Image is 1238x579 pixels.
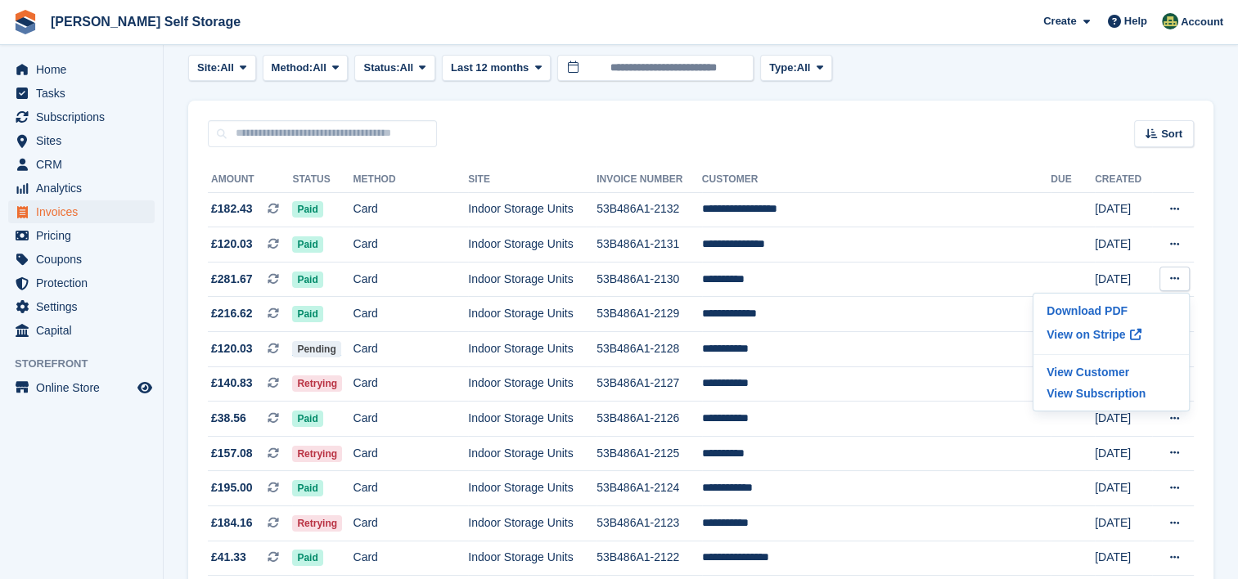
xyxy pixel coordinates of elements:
td: Card [353,332,469,367]
a: menu [8,319,155,342]
span: Last 12 months [451,60,529,76]
span: £157.08 [211,445,253,462]
td: Card [353,436,469,471]
td: 53B486A1-2122 [596,541,702,576]
span: All [220,60,234,76]
span: Sort [1161,126,1182,142]
span: Analytics [36,177,134,200]
a: menu [8,224,155,247]
td: 53B486A1-2129 [596,297,702,332]
span: Retrying [292,375,342,392]
td: [DATE] [1095,192,1152,227]
span: Storefront [15,356,163,372]
th: Status [292,167,353,193]
td: Indoor Storage Units [468,366,596,402]
a: menu [8,376,155,399]
span: £140.83 [211,375,253,392]
span: Create [1043,13,1076,29]
a: Preview store [135,378,155,397]
td: [DATE] [1095,436,1152,471]
span: CRM [36,153,134,176]
td: Card [353,227,469,263]
td: Indoor Storage Units [468,297,596,332]
a: menu [8,248,155,271]
a: View Subscription [1040,383,1182,404]
a: menu [8,200,155,223]
span: Paid [292,272,322,288]
span: £184.16 [211,514,253,532]
span: Sites [36,129,134,152]
td: 53B486A1-2127 [596,366,702,402]
a: menu [8,82,155,105]
span: Type: [769,60,797,76]
a: menu [8,58,155,81]
span: Help [1124,13,1147,29]
span: All [797,60,811,76]
span: Site: [197,60,220,76]
span: Paid [292,236,322,253]
td: [DATE] [1095,227,1152,263]
td: 53B486A1-2123 [596,506,702,541]
span: Paid [292,411,322,427]
td: 53B486A1-2125 [596,436,702,471]
td: Card [353,402,469,437]
p: Download PDF [1040,300,1182,321]
th: Created [1095,167,1152,193]
td: Indoor Storage Units [468,506,596,541]
span: Retrying [292,515,342,532]
a: menu [8,129,155,152]
td: Indoor Storage Units [468,332,596,367]
a: View on Stripe [1040,321,1182,348]
th: Due [1051,167,1095,193]
span: £38.56 [211,410,246,427]
th: Site [468,167,596,193]
span: Status: [363,60,399,76]
span: £281.67 [211,271,253,288]
span: Settings [36,295,134,318]
span: Capital [36,319,134,342]
td: Card [353,471,469,506]
span: £182.43 [211,200,253,218]
td: Card [353,297,469,332]
span: Tasks [36,82,134,105]
span: Coupons [36,248,134,271]
td: Indoor Storage Units [468,471,596,506]
span: Online Store [36,376,134,399]
span: Paid [292,201,322,218]
button: Last 12 months [442,55,551,82]
img: Julie Williams [1162,13,1178,29]
td: 53B486A1-2128 [596,332,702,367]
span: Invoices [36,200,134,223]
span: Retrying [292,446,342,462]
img: stora-icon-8386f47178a22dfd0bd8f6a31ec36ba5ce8667c1dd55bd0f319d3a0aa187defe.svg [13,10,38,34]
span: Pricing [36,224,134,247]
a: menu [8,177,155,200]
span: £41.33 [211,549,246,566]
span: Paid [292,550,322,566]
td: Indoor Storage Units [468,436,596,471]
th: Customer [702,167,1051,193]
td: Card [353,192,469,227]
button: Type: All [760,55,832,82]
td: Indoor Storage Units [468,227,596,263]
td: 53B486A1-2132 [596,192,702,227]
td: Indoor Storage Units [468,262,596,297]
a: View Customer [1040,361,1182,383]
span: Paid [292,306,322,322]
span: All [400,60,414,76]
td: Indoor Storage Units [468,402,596,437]
td: [DATE] [1095,541,1152,576]
span: All [313,60,326,76]
td: Card [353,262,469,297]
span: Subscriptions [36,105,134,128]
button: Method: All [263,55,349,82]
span: £120.03 [211,236,253,253]
td: [DATE] [1095,506,1152,541]
span: Paid [292,480,322,496]
td: Card [353,366,469,402]
span: Protection [36,272,134,294]
span: £216.62 [211,305,253,322]
th: Amount [208,167,292,193]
